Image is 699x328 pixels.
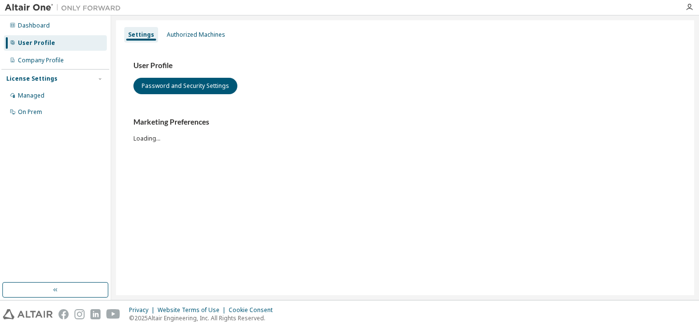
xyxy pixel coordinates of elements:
h3: Marketing Preferences [133,117,677,127]
div: Managed [18,92,44,100]
div: License Settings [6,75,58,83]
img: facebook.svg [58,309,69,319]
img: youtube.svg [106,309,120,319]
img: Altair One [5,3,126,13]
div: Website Terms of Use [158,306,229,314]
div: Cookie Consent [229,306,278,314]
div: Settings [128,31,154,39]
img: instagram.svg [74,309,85,319]
div: Company Profile [18,57,64,64]
div: Dashboard [18,22,50,29]
p: © 2025 Altair Engineering, Inc. All Rights Reserved. [129,314,278,322]
img: altair_logo.svg [3,309,53,319]
h3: User Profile [133,61,677,71]
div: User Profile [18,39,55,47]
img: linkedin.svg [90,309,101,319]
div: Privacy [129,306,158,314]
button: Password and Security Settings [133,78,237,94]
div: Loading... [133,117,677,142]
div: On Prem [18,108,42,116]
div: Authorized Machines [167,31,225,39]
